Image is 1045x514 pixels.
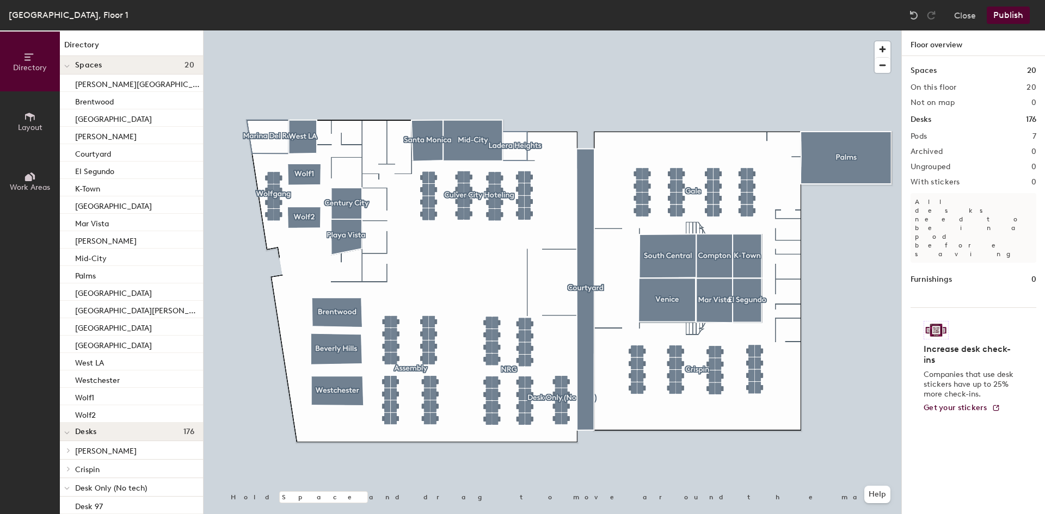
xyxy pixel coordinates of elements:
[902,30,1045,56] h1: Floor overview
[911,132,927,141] h2: Pods
[75,320,152,333] p: [GEOGRAPHIC_DATA]
[75,499,103,511] p: Desk 97
[75,233,137,246] p: [PERSON_NAME]
[911,178,960,187] h2: With stickers
[1026,83,1036,92] h2: 20
[75,407,96,420] p: Wolf2
[911,193,1036,263] p: All desks need to be in a pod before saving
[908,10,919,21] img: Undo
[924,370,1017,399] p: Companies that use desk stickers have up to 25% more check-ins.
[75,146,111,159] p: Courtyard
[911,83,957,92] h2: On this floor
[1031,163,1036,171] h2: 0
[1031,147,1036,156] h2: 0
[75,373,120,385] p: Westchester
[75,199,152,211] p: [GEOGRAPHIC_DATA]
[911,147,943,156] h2: Archived
[185,61,194,70] span: 20
[75,251,107,263] p: Mid-City
[75,181,100,194] p: K-Town
[924,344,1017,366] h4: Increase desk check-ins
[864,486,890,503] button: Help
[9,8,128,22] div: [GEOGRAPHIC_DATA], Floor 1
[75,94,114,107] p: Brentwood
[13,63,47,72] span: Directory
[924,321,949,339] img: Sticker logo
[75,465,100,474] span: Crispin
[911,65,937,77] h1: Spaces
[1031,98,1036,107] h2: 0
[75,129,137,141] p: [PERSON_NAME]
[911,98,955,107] h2: Not on map
[911,274,952,286] h1: Furnishings
[1031,178,1036,187] h2: 0
[10,183,50,192] span: Work Areas
[75,216,109,228] p: Mar Vista
[75,268,96,281] p: Palms
[60,39,203,56] h1: Directory
[75,77,201,89] p: [PERSON_NAME][GEOGRAPHIC_DATA]
[183,428,194,436] span: 176
[75,428,96,436] span: Desks
[1032,132,1036,141] h2: 7
[75,390,94,402] p: Wolf1
[926,10,937,21] img: Redo
[18,123,42,132] span: Layout
[924,404,1000,413] a: Get your stickers
[1027,65,1036,77] h1: 20
[75,286,152,298] p: [GEOGRAPHIC_DATA]
[1031,274,1036,286] h1: 0
[911,163,951,171] h2: Ungrouped
[75,112,152,124] p: [GEOGRAPHIC_DATA]
[75,484,147,493] span: Desk Only (No tech)
[954,7,976,24] button: Close
[1026,114,1036,126] h1: 176
[911,114,931,126] h1: Desks
[987,7,1030,24] button: Publish
[75,447,137,456] span: [PERSON_NAME]
[75,61,102,70] span: Spaces
[924,403,987,412] span: Get your stickers
[75,338,152,350] p: [GEOGRAPHIC_DATA]
[75,303,201,315] p: [GEOGRAPHIC_DATA][PERSON_NAME]
[75,164,114,176] p: El Segundo
[75,355,104,368] p: West LA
